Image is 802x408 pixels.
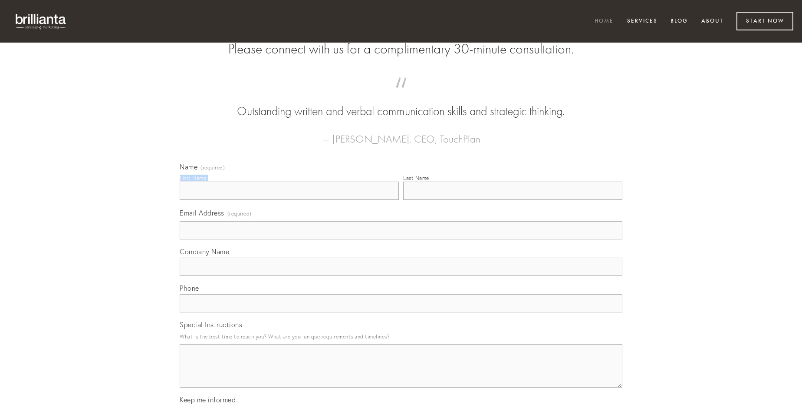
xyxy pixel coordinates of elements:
[589,14,619,29] a: Home
[180,209,224,217] span: Email Address
[621,14,663,29] a: Services
[200,165,225,170] span: (required)
[194,86,608,120] blockquote: Outstanding written and verbal communication skills and strategic thinking.
[194,86,608,103] span: “
[9,9,74,34] img: brillianta - research, strategy, marketing
[180,41,622,57] h2: Please connect with us for a complimentary 30-minute consultation.
[180,284,199,292] span: Phone
[227,208,252,219] span: (required)
[180,395,236,404] span: Keep me informed
[665,14,694,29] a: Blog
[180,247,229,256] span: Company Name
[180,175,206,181] div: First Name
[194,120,608,148] figcaption: — [PERSON_NAME], CEO, TouchPlan
[180,163,197,171] span: Name
[180,331,622,342] p: What is the best time to reach you? What are your unique requirements and timelines?
[180,320,242,329] span: Special Instructions
[403,175,429,181] div: Last Name
[696,14,729,29] a: About
[736,12,793,30] a: Start Now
